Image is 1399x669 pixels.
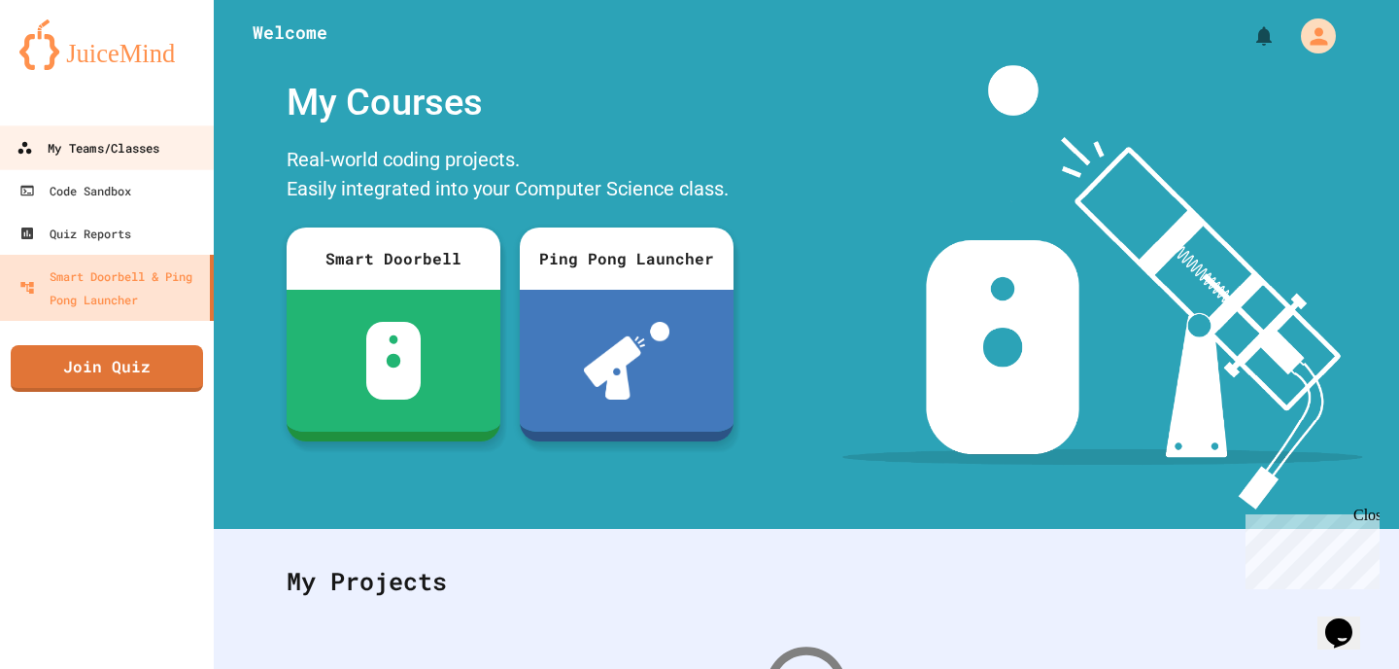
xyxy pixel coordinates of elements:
div: My Projects [267,544,1346,619]
div: My Teams/Classes [17,136,159,160]
div: My Account [1280,14,1341,58]
img: sdb-white.svg [366,322,422,400]
iframe: chat widget [1238,507,1380,589]
div: Real-world coding projects. Easily integrated into your Computer Science class. [277,140,743,213]
iframe: chat widget [1317,591,1380,650]
div: Code Sandbox [19,179,131,202]
div: Ping Pong Launcher [520,228,734,290]
div: Quiz Reports [19,222,131,245]
a: Join Quiz [11,345,203,392]
img: banner-image-my-projects.png [842,65,1363,510]
div: My Courses [277,65,743,140]
img: logo-orange.svg [19,19,194,70]
div: Smart Doorbell [287,228,500,290]
img: ppl-with-ball.png [584,322,670,400]
div: Chat with us now!Close [8,8,134,123]
div: Smart Doorbell & Ping Pong Launcher [19,264,202,311]
div: My Notifications [1216,19,1280,53]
